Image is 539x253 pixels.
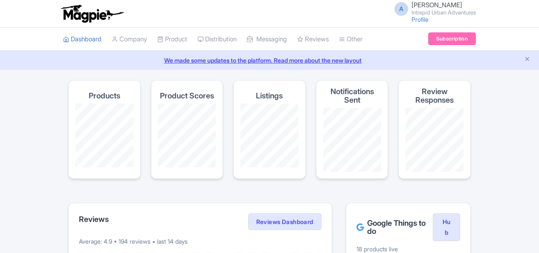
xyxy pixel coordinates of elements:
[406,87,464,104] h4: Review Responses
[428,32,476,45] a: Subscription
[63,28,101,51] a: Dashboard
[411,16,429,23] a: Profile
[157,28,187,51] a: Product
[297,28,329,51] a: Reviews
[411,1,462,9] span: [PERSON_NAME]
[197,28,237,51] a: Distribution
[79,237,322,246] p: Average: 4.9 • 194 reviews • last 14 days
[79,215,109,224] h2: Reviews
[247,28,287,51] a: Messaging
[248,213,322,230] a: Reviews Dashboard
[256,92,283,100] h4: Listings
[5,56,534,65] a: We made some updates to the platform. Read more about the new layout
[433,213,460,241] a: Hub
[323,87,381,104] h4: Notifications Sent
[524,55,530,65] button: Close announcement
[112,28,147,51] a: Company
[89,92,120,100] h4: Products
[411,10,476,15] small: Intrepid Urban Adventures
[389,2,476,15] a: A [PERSON_NAME] Intrepid Urban Adventures
[59,4,125,23] img: logo-ab69f6fb50320c5b225c76a69d11143b.png
[356,219,433,236] h2: Google Things to do
[160,92,214,100] h4: Product Scores
[394,2,408,16] span: A
[339,28,362,51] a: Other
